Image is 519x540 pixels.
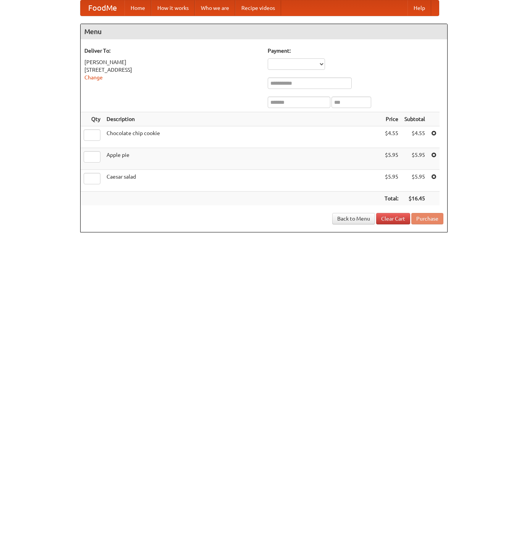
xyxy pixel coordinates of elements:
[376,213,410,224] a: Clear Cart
[151,0,195,16] a: How it works
[84,47,260,55] h5: Deliver To:
[103,112,382,126] th: Description
[103,148,382,170] td: Apple pie
[332,213,375,224] a: Back to Menu
[84,74,103,81] a: Change
[401,112,428,126] th: Subtotal
[401,148,428,170] td: $5.95
[103,170,382,192] td: Caesar salad
[195,0,235,16] a: Who we are
[84,66,260,74] div: [STREET_ADDRESS]
[407,0,431,16] a: Help
[124,0,151,16] a: Home
[382,112,401,126] th: Price
[84,58,260,66] div: [PERSON_NAME]
[382,148,401,170] td: $5.95
[103,126,382,148] td: Chocolate chip cookie
[401,170,428,192] td: $5.95
[81,112,103,126] th: Qty
[81,0,124,16] a: FoodMe
[401,192,428,206] th: $16.45
[235,0,281,16] a: Recipe videos
[382,192,401,206] th: Total:
[382,126,401,148] td: $4.55
[411,213,443,224] button: Purchase
[81,24,447,39] h4: Menu
[401,126,428,148] td: $4.55
[382,170,401,192] td: $5.95
[268,47,443,55] h5: Payment:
